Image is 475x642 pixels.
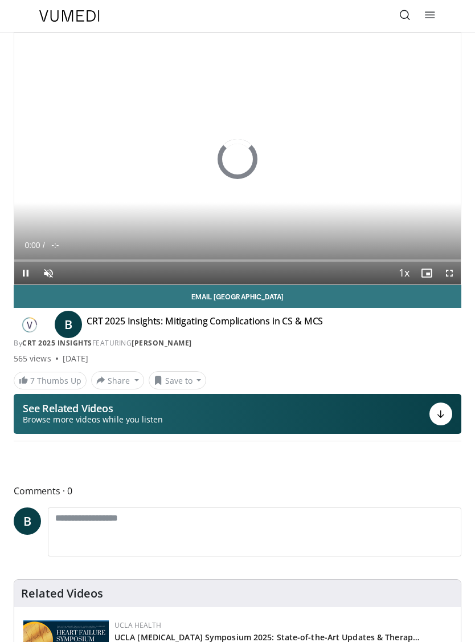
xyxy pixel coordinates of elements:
[149,371,207,389] button: Save to
[24,241,40,250] span: 0:00
[63,353,88,364] div: [DATE]
[392,262,415,285] button: Playback Rate
[14,394,461,434] button: See Related Videos Browse more videos while you listen
[51,241,59,250] span: -:-
[14,353,51,364] span: 565 views
[22,338,92,348] a: CRT 2025 Insights
[43,241,45,250] span: /
[87,315,323,334] h4: CRT 2025 Insights: Mitigating Complications in CS & MCS
[14,259,461,262] div: Progress Bar
[14,372,87,389] a: 7 Thumbs Up
[21,587,103,600] h4: Related Videos
[14,285,461,308] a: Email [GEOGRAPHIC_DATA]
[23,403,163,414] p: See Related Videos
[14,315,46,334] img: CRT 2025 Insights
[55,311,82,338] a: B
[39,10,100,22] img: VuMedi Logo
[23,414,163,425] span: Browse more videos while you listen
[14,262,37,285] button: Pause
[91,371,144,389] button: Share
[132,338,192,348] a: [PERSON_NAME]
[37,262,60,285] button: Unmute
[14,483,461,498] span: Comments 0
[30,375,35,386] span: 7
[152,448,323,477] iframe: Advertisement
[438,262,461,285] button: Fullscreen
[415,262,438,285] button: Enable picture-in-picture mode
[114,620,161,630] a: UCLA Health
[14,338,461,348] div: By FEATURING
[14,507,41,535] a: B
[14,33,461,285] video-js: Video Player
